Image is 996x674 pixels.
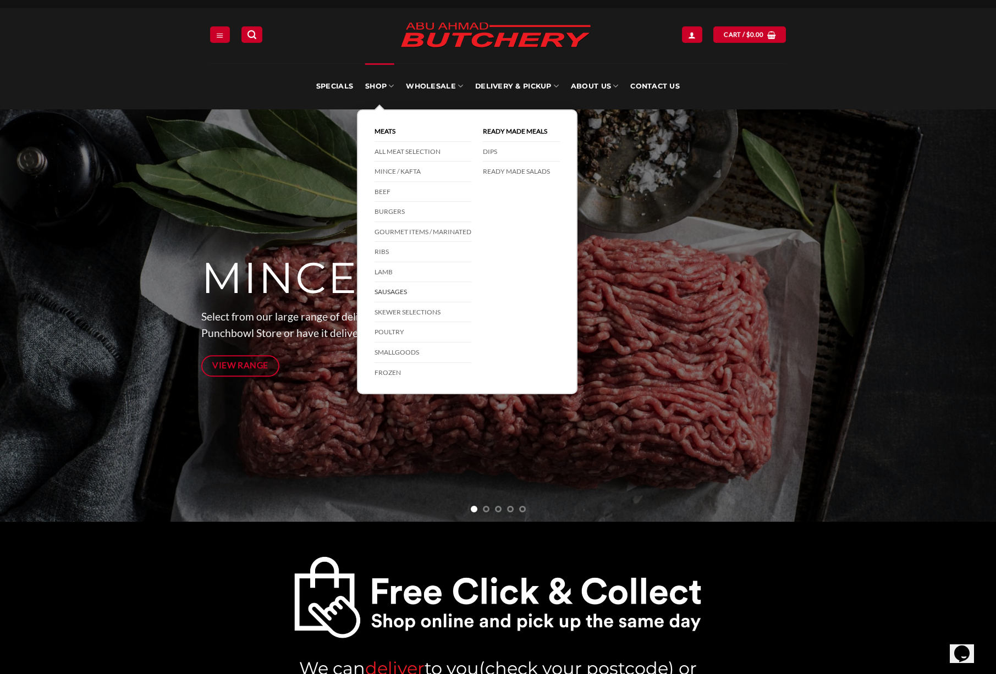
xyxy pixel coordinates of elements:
span: Select from our large range of delicious Order online & collect from our Punchbowl Store or have ... [201,310,560,340]
span: View Range [212,358,268,372]
a: Lamb [375,262,471,283]
a: SHOP [365,63,394,109]
a: Search [241,26,262,42]
a: Abu-Ahmad-Butchery-Sydney-Online-Halal-Butcher-click and collect your meat punchbowl [293,555,703,640]
a: Meats [375,121,471,142]
a: Menu [210,26,230,42]
span: Cart / [724,30,763,40]
span: MINCE [201,252,358,305]
iframe: chat widget [950,630,985,663]
a: Beef [375,182,471,202]
a: Specials [316,63,353,109]
a: All Meat Selection [375,142,471,162]
li: Page dot 4 [507,506,514,512]
a: Frozen [375,363,471,383]
a: Gourmet Items / Marinated [375,222,471,242]
a: View Range [201,355,280,377]
a: Sausages [375,282,471,302]
a: Ribs [375,242,471,262]
li: Page dot 5 [519,506,526,512]
a: About Us [571,63,618,109]
a: Skewer Selections [375,302,471,323]
a: Mince / Kafta [375,162,471,182]
li: Page dot 1 [471,506,477,512]
img: Abu Ahmad Butchery Punchbowl [293,555,703,640]
a: Contact Us [630,63,680,109]
a: Wholesale [406,63,463,109]
a: Burgers [375,202,471,222]
a: View cart [713,26,786,42]
a: My account [682,26,702,42]
a: Smallgoods [375,342,471,363]
img: Abu Ahmad Butchery [391,15,600,57]
a: DIPS [483,142,560,162]
a: Ready Made Salads [483,162,560,181]
li: Page dot 3 [495,506,502,512]
a: Ready Made Meals [483,121,560,142]
a: Delivery & Pickup [475,63,559,109]
a: Poultry [375,322,471,342]
span: $ [746,30,750,40]
bdi: 0.00 [746,31,764,38]
li: Page dot 2 [483,506,489,512]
